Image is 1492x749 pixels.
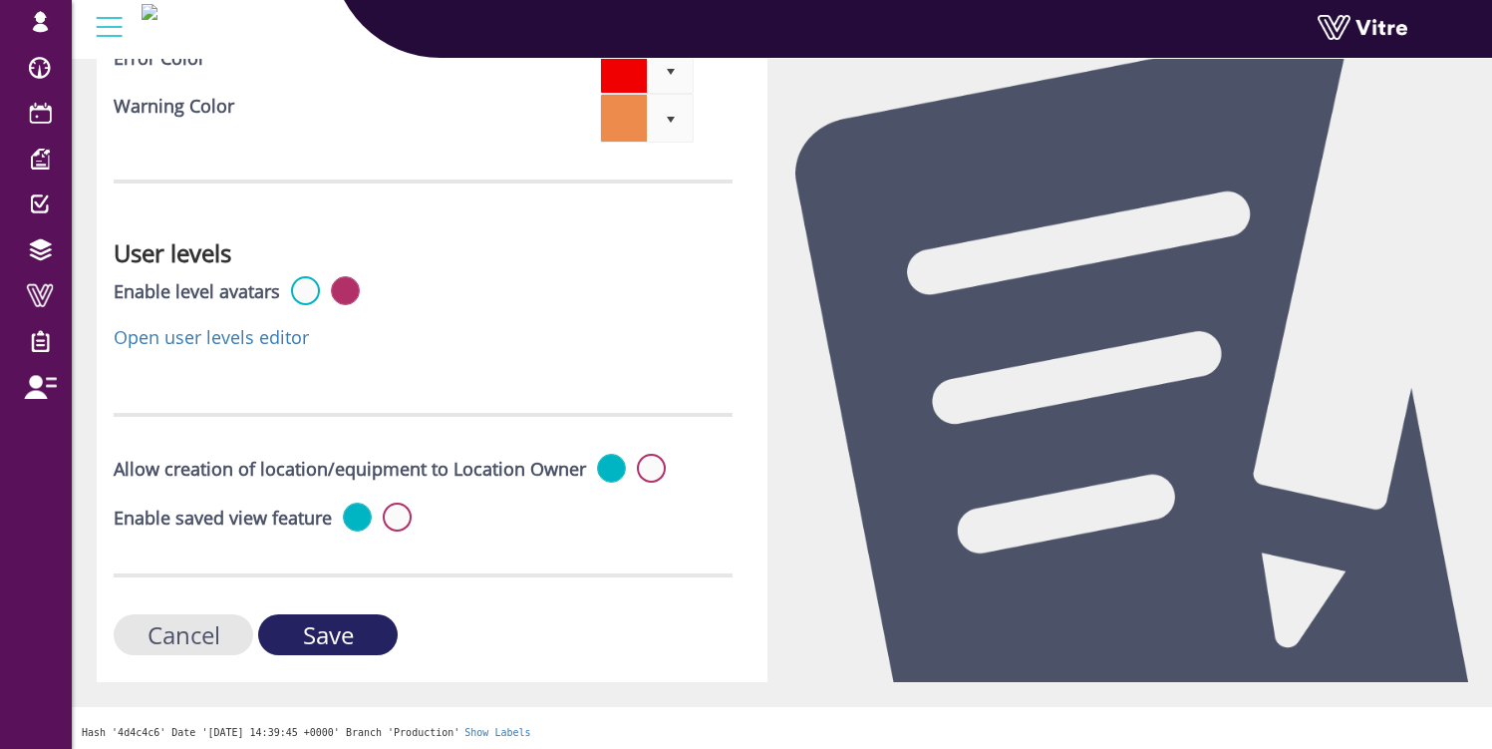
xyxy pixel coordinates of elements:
[114,94,234,120] label: Warning Color
[647,95,693,142] span: select
[258,614,398,655] input: Save
[114,325,309,349] a: Open user levels editor
[464,727,530,738] a: Show Labels
[114,614,253,655] input: Cancel
[600,46,695,95] span: Current selected color is #f00000
[647,47,693,94] span: select
[600,94,695,143] span: Current selected color is #ed8b4c
[114,279,280,305] label: Enable level avatars
[114,457,586,483] label: Allow creation of location/equipment to Location Owner
[114,240,733,266] h3: User levels
[142,4,157,20] img: Logo-Web.png
[114,506,332,532] label: Enable saved view feature
[82,727,459,738] span: Hash '4d4c4c6' Date '[DATE] 14:39:45 +0000' Branch 'Production'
